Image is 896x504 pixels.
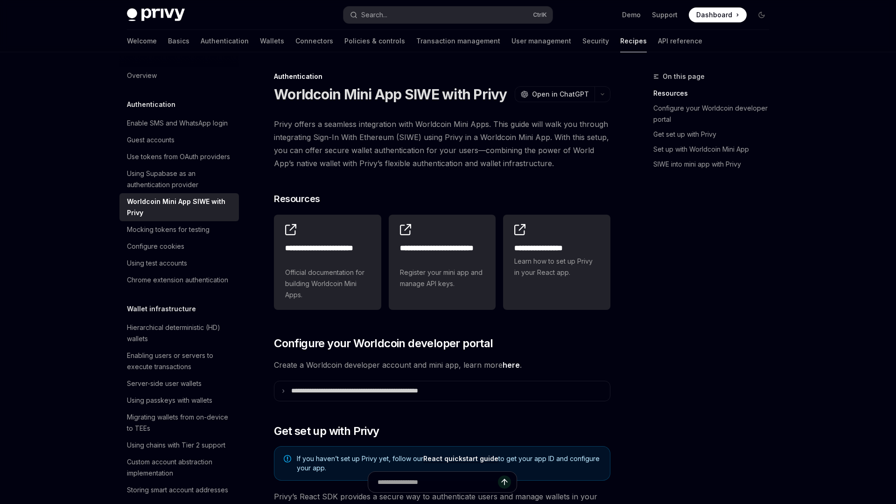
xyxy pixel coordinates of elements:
[514,256,599,278] span: Learn how to set up Privy in your React app.
[127,151,230,162] div: Use tokens from OAuth providers
[119,255,239,272] a: Using test accounts
[127,224,210,235] div: Mocking tokens for testing
[653,86,777,101] a: Resources
[503,360,520,370] a: here
[297,454,601,473] span: If you haven’t set up Privy yet, follow our to get your app ID and configure your app.
[119,67,239,84] a: Overview
[361,9,387,21] div: Search...
[696,10,732,20] span: Dashboard
[274,72,610,81] div: Authentication
[119,221,239,238] a: Mocking tokens for testing
[127,30,157,52] a: Welcome
[119,392,239,409] a: Using passkeys with wallets
[127,70,157,81] div: Overview
[119,165,239,193] a: Using Supabase as an authentication provider
[127,395,212,406] div: Using passkeys with wallets
[343,7,553,23] button: Search...CtrlK
[622,10,641,20] a: Demo
[127,350,233,372] div: Enabling users or servers to execute transactions
[498,476,511,489] button: Send message
[754,7,769,22] button: Toggle dark mode
[127,484,228,496] div: Storing smart account addresses
[119,193,239,221] a: Worldcoin Mini App SIWE with Privy
[119,272,239,288] a: Chrome extension authentication
[344,30,405,52] a: Policies & controls
[515,86,595,102] button: Open in ChatGPT
[658,30,702,52] a: API reference
[533,11,547,19] span: Ctrl K
[582,30,609,52] a: Security
[201,30,249,52] a: Authentication
[416,30,500,52] a: Transaction management
[127,134,175,146] div: Guest accounts
[119,347,239,375] a: Enabling users or servers to execute transactions
[653,127,777,142] a: Get set up with Privy
[127,196,233,218] div: Worldcoin Mini App SIWE with Privy
[653,101,777,127] a: Configure your Worldcoin developer portal
[119,115,239,132] a: Enable SMS and WhatsApp login
[620,30,647,52] a: Recipes
[653,157,777,172] a: SIWE into mini app with Privy
[652,10,678,20] a: Support
[284,455,291,462] svg: Note
[119,148,239,165] a: Use tokens from OAuth providers
[127,303,196,315] h5: Wallet infrastructure
[119,238,239,255] a: Configure cookies
[295,30,333,52] a: Connectors
[127,440,225,451] div: Using chains with Tier 2 support
[127,99,175,110] h5: Authentication
[274,86,507,103] h1: Worldcoin Mini App SIWE with Privy
[260,30,284,52] a: Wallets
[127,274,228,286] div: Chrome extension authentication
[127,241,184,252] div: Configure cookies
[127,322,233,344] div: Hierarchical deterministic (HD) wallets
[127,168,233,190] div: Using Supabase as an authentication provider
[119,482,239,498] a: Storing smart account addresses
[119,375,239,392] a: Server-side user wallets
[285,267,370,301] span: Official documentation for building Worldcoin Mini Apps.
[127,378,202,389] div: Server-side user wallets
[127,258,187,269] div: Using test accounts
[689,7,747,22] a: Dashboard
[168,30,189,52] a: Basics
[127,412,233,434] div: Migrating wallets from on-device to TEEs
[127,118,228,129] div: Enable SMS and WhatsApp login
[119,132,239,148] a: Guest accounts
[653,142,777,157] a: Set up with Worldcoin Mini App
[119,437,239,454] a: Using chains with Tier 2 support
[423,455,498,463] a: React quickstart guide
[119,454,239,482] a: Custom account abstraction implementation
[127,456,233,479] div: Custom account abstraction implementation
[400,267,485,289] span: Register your mini app and manage API keys.
[274,192,320,205] span: Resources
[274,118,610,170] span: Privy offers a seamless integration with Worldcoin Mini Apps. This guide will walk you through in...
[274,424,379,439] span: Get set up with Privy
[274,336,493,351] span: Configure your Worldcoin developer portal
[127,8,185,21] img: dark logo
[663,71,705,82] span: On this page
[274,358,610,371] span: Create a Worldcoin developer account and mini app, learn more .
[119,319,239,347] a: Hierarchical deterministic (HD) wallets
[532,90,589,99] span: Open in ChatGPT
[511,30,571,52] a: User management
[119,409,239,437] a: Migrating wallets from on-device to TEEs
